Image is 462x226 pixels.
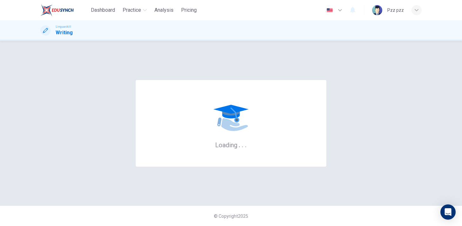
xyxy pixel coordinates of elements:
img: Profile picture [372,5,382,15]
h6: . [241,139,244,150]
span: © Copyright 2025 [214,214,248,219]
h1: Writing [56,29,73,37]
button: Analysis [152,4,176,16]
span: Analysis [154,6,173,14]
span: Linguaskill [56,24,71,29]
div: Pzz pzz [387,6,404,14]
button: Practice [120,4,149,16]
h6: Loading [215,141,247,149]
h6: . [238,139,241,150]
h6: . [245,139,247,150]
span: Dashboard [91,6,115,14]
button: Pricing [179,4,199,16]
span: Pricing [181,6,197,14]
img: en [326,8,334,13]
span: Practice [123,6,141,14]
img: EduSynch logo [40,4,74,17]
a: EduSynch logo [40,4,88,17]
button: Dashboard [88,4,118,16]
div: Open Intercom Messenger [440,204,456,220]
